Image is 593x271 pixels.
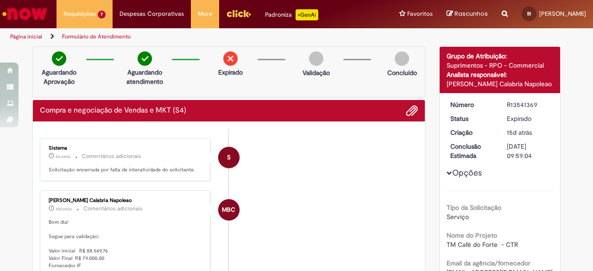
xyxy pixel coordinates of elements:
small: Comentários adicionais [83,205,143,213]
p: Validação [303,68,330,77]
time: 29/09/2025 16:00:05 [56,154,70,159]
img: check-circle-green.png [138,51,152,66]
a: Rascunhos [447,10,488,19]
b: Tipo da Solicitação [447,203,501,212]
span: Rascunhos [454,9,488,18]
button: Adicionar anexos [406,105,418,117]
span: More [198,9,212,19]
span: Requisições [63,9,96,19]
p: Concluído [387,68,417,77]
span: MBC [222,199,235,221]
img: remove.png [223,51,238,66]
span: 2d atrás [56,154,70,159]
div: [PERSON_NAME] Calabria Napoleao [447,79,554,88]
span: 10d atrás [56,206,72,212]
span: BI [527,11,531,17]
small: Comentários adicionais [82,152,141,160]
img: ServiceNow [1,5,49,23]
div: [DATE] 09:59:04 [507,142,550,160]
div: Analista responsável: [447,70,554,79]
ul: Trilhas de página [7,28,388,45]
div: System [218,147,240,168]
p: +GenAi [296,9,318,20]
div: Suprimentos - RPO - Commercial [447,61,554,70]
span: [PERSON_NAME] [539,10,586,18]
p: Aguardando Aprovação [37,68,82,86]
p: Solicitação encerrada por falta de interatividade do solicitante. [49,166,203,174]
div: Mariana Bracher Calabria Napoleao [218,199,240,221]
p: Expirado [218,68,243,77]
span: TM Café do Forte - CTR [447,240,518,249]
div: 16/09/2025 17:58:56 [507,128,550,137]
img: img-circle-grey.png [309,51,323,66]
dt: Status [443,114,500,123]
b: Nome do Projeto [447,231,497,239]
span: Despesas Corporativas [120,9,184,19]
dt: Número [443,100,500,109]
time: 22/09/2025 08:11:53 [56,206,72,212]
span: Favoritos [407,9,433,19]
b: Email da agência/fornecedor [447,259,530,267]
h2: Compra e negociação de Vendas e MKT (S4) Histórico de tíquete [40,107,186,115]
span: 7 [98,11,106,19]
div: Expirado [507,114,550,123]
div: Sistema [49,145,203,151]
img: check-circle-green.png [52,51,66,66]
span: 15d atrás [507,128,532,137]
img: img-circle-grey.png [395,51,409,66]
dt: Conclusão Estimada [443,142,500,160]
div: Grupo de Atribuição: [447,51,554,61]
a: Formulário de Atendimento [62,33,131,40]
div: R13541369 [507,100,550,109]
img: click_logo_yellow_360x200.png [226,6,251,20]
p: Aguardando atendimento [122,68,167,86]
span: Serviço [447,213,469,221]
div: Padroniza [265,9,318,20]
a: Página inicial [10,33,42,40]
dt: Criação [443,128,500,137]
time: 16/09/2025 17:58:56 [507,128,532,137]
span: S [227,146,231,169]
div: [PERSON_NAME] Calabria Napoleao [49,198,203,203]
